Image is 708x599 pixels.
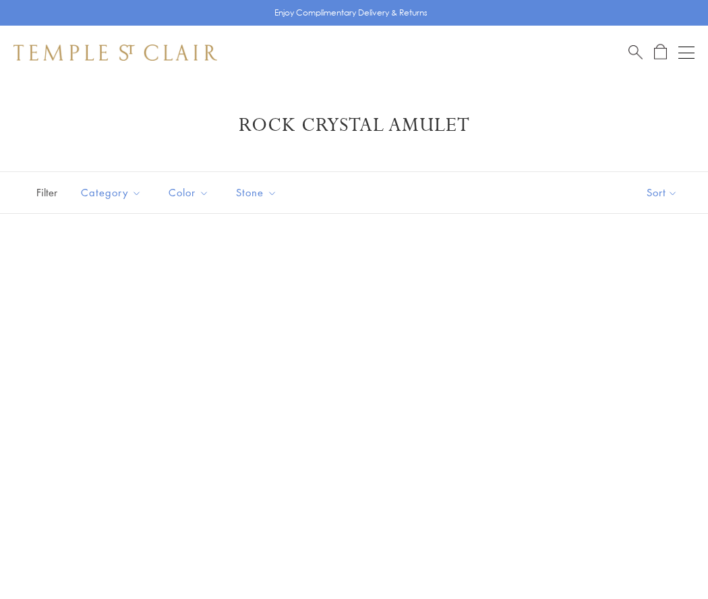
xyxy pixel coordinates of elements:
[678,45,695,61] button: Open navigation
[229,184,287,201] span: Stone
[158,177,219,208] button: Color
[13,45,217,61] img: Temple St. Clair
[616,172,708,213] button: Show sort by
[628,44,643,61] a: Search
[74,184,152,201] span: Category
[654,44,667,61] a: Open Shopping Bag
[34,113,674,138] h1: Rock Crystal Amulet
[274,6,427,20] p: Enjoy Complimentary Delivery & Returns
[162,184,219,201] span: Color
[71,177,152,208] button: Category
[226,177,287,208] button: Stone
